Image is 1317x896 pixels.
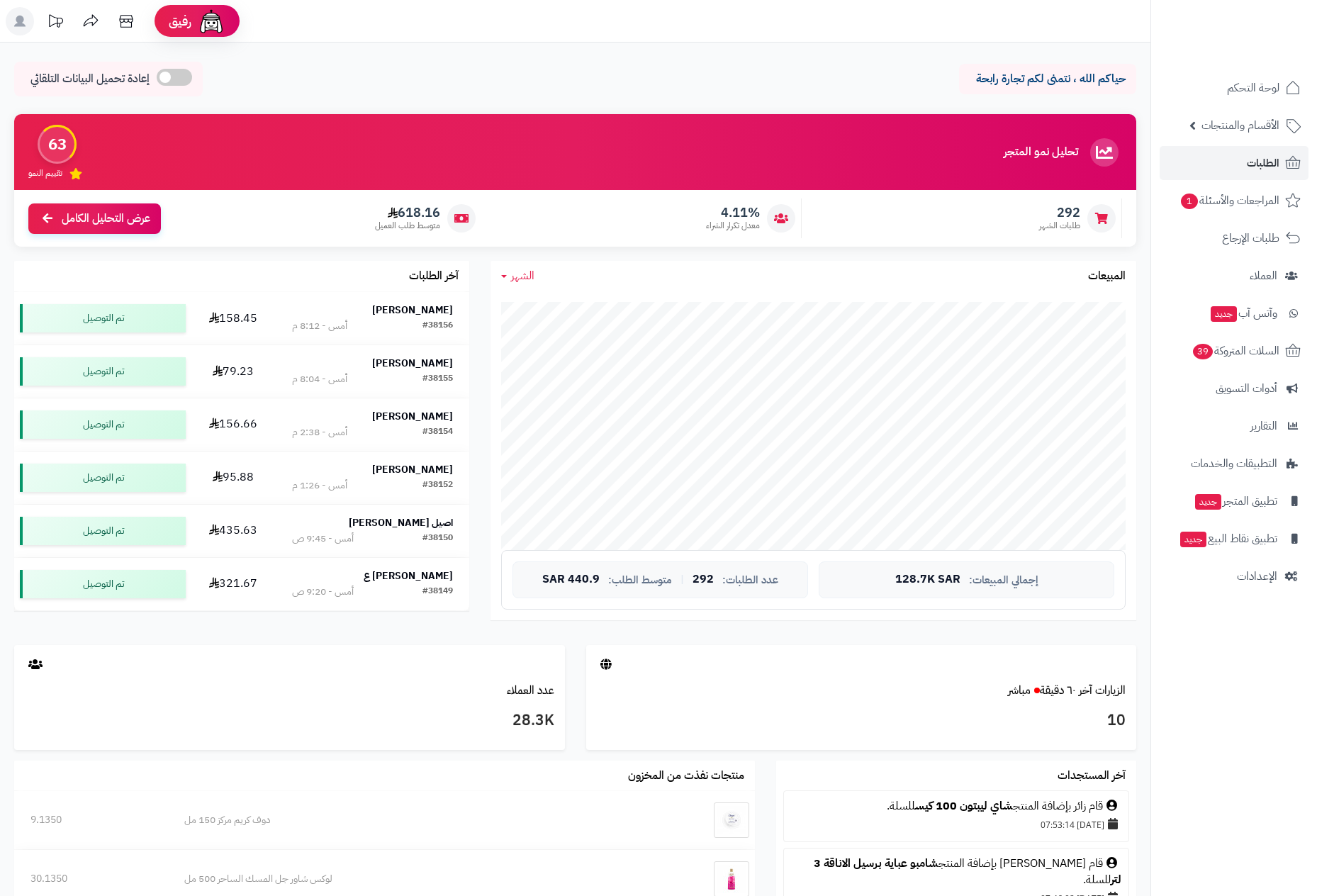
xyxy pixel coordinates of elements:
[1160,371,1308,405] a: أدوات التسويق
[969,574,1038,586] span: إجمالي المبيعات:
[184,872,636,886] div: لوكس شاور جل المسك الساحر 500 مل
[791,798,1121,814] div: قام زائر بإضافة المنتج للسلة.
[25,709,554,733] h3: 28.3K
[422,372,453,386] div: #38155
[422,478,453,493] div: #38152
[28,167,62,179] span: تقييم النمو
[191,558,276,610] td: 321.67
[1160,221,1308,255] a: طلبات الإرجاع
[970,71,1126,87] p: حياكم الله ، نتمنى لكم تجارة رابحة
[1222,228,1279,248] span: طلبات الإرجاع
[292,425,347,439] div: أمس - 2:38 م
[364,569,453,583] strong: [PERSON_NAME] ع
[30,71,150,87] span: إعادة تحميل البيانات التلقائي
[372,462,453,477] strong: [PERSON_NAME]
[292,585,354,599] div: أمس - 9:20 ص
[1209,303,1277,323] span: وآتس آب
[680,574,684,585] span: |
[1192,341,1279,361] span: السلات المتروكة
[20,570,185,598] div: تم التوصيل
[191,398,276,451] td: 156.66
[895,573,960,586] span: 128.7K SAR
[1160,184,1308,218] a: المراجعات والأسئلة1
[722,574,778,586] span: عدد الطلبات:
[915,797,1013,814] a: شاي ليبتون 100 كيس
[693,573,714,586] span: 292
[1250,416,1277,436] span: التقارير
[191,452,276,504] td: 95.88
[20,304,185,332] div: تم التوصيل
[706,220,760,232] span: معدل تكرار الشراء
[375,205,440,220] span: 618.16
[191,505,276,557] td: 435.63
[375,220,440,232] span: متوسط طلب العميل
[20,357,185,386] div: تم التوصيل
[511,267,534,284] span: الشهر
[20,464,185,492] div: تم التوصيل
[38,7,73,39] a: تحديثات المنصة
[1211,306,1237,322] span: جديد
[1004,146,1078,159] h3: تحليل نمو المتجر
[30,872,152,886] div: 30.1350
[1160,71,1308,105] a: لوحة التحكم
[422,319,453,333] div: #38156
[372,303,453,318] strong: [PERSON_NAME]
[1192,343,1214,360] span: 39
[409,270,459,283] h3: آخر الطلبات
[1008,682,1126,699] a: الزيارات آخر ٦٠ دقيقةمباشر
[1160,484,1308,518] a: تطبيق المتجرجديد
[1194,491,1277,511] span: تطبيق المتجر
[1179,529,1277,549] span: تطبيق نقاط البيع
[191,345,276,398] td: 79.23
[292,319,347,333] div: أمس - 8:12 م
[1250,266,1277,286] span: العملاء
[1160,409,1308,443] a: التقارير
[1247,153,1279,173] span: الطلبات
[791,814,1121,834] div: [DATE] 07:53:14
[1160,296,1308,330] a: وآتس آبجديد
[197,7,225,35] img: ai-face.png
[1237,566,1277,586] span: الإعدادات
[30,813,152,827] div: 9.1350
[1180,193,1199,210] span: 1
[791,856,1121,888] div: قام [PERSON_NAME] بإضافة المنتج للسلة.
[1160,334,1308,368] a: السلات المتروكة39
[372,409,453,424] strong: [PERSON_NAME]
[814,855,1121,888] a: شامبو عباية برسيل الاناقة 3 لتر
[20,410,185,439] div: تم التوصيل
[706,205,760,220] span: 4.11%
[1160,447,1308,481] a: التطبيقات والخدمات
[1221,11,1304,40] img: logo-2.png
[608,574,672,586] span: متوسط الطلب:
[191,292,276,345] td: 158.45
[597,709,1126,733] h3: 10
[1201,116,1279,135] span: الأقسام والمنتجات
[1039,220,1080,232] span: طلبات الشهر
[1058,770,1126,783] h3: آخر المستجدات
[292,532,354,546] div: أمس - 9:45 ص
[1195,494,1221,510] span: جديد
[349,515,453,530] strong: اصيل [PERSON_NAME]
[501,268,534,284] a: الشهر
[1216,379,1277,398] span: أدوات التسويق
[292,372,347,386] div: أمس - 8:04 م
[628,770,744,783] h3: منتجات نفذت من المخزون
[1088,270,1126,283] h3: المبيعات
[1160,146,1308,180] a: الطلبات
[422,425,453,439] div: #38154
[1008,682,1031,699] small: مباشر
[20,517,185,545] div: تم التوصيل
[1180,532,1206,547] span: جديد
[1160,259,1308,293] a: العملاء
[507,682,554,699] a: عدد العملاء
[1039,205,1080,220] span: 292
[62,211,150,227] span: عرض التحليل الكامل
[169,13,191,30] span: رفيق
[1160,559,1308,593] a: الإعدادات
[28,203,161,234] a: عرض التحليل الكامل
[1191,454,1277,474] span: التطبيقات والخدمات
[542,573,600,586] span: 440.9 SAR
[1160,522,1308,556] a: تطبيق نقاط البيعجديد
[1179,191,1279,211] span: المراجعات والأسئلة
[292,478,347,493] div: أمس - 1:26 م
